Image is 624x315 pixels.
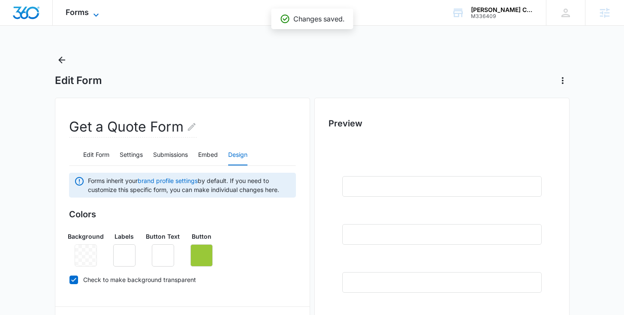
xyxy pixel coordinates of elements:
button: Settings [120,145,143,165]
button: Actions [556,74,570,87]
h2: Preview [329,117,555,130]
label: Option 2 [9,231,34,241]
div: account id [471,13,534,19]
button: Design [228,145,247,165]
p: Background [68,232,104,241]
h2: Get a Quote Form [69,117,197,138]
label: Option 3 [9,217,34,227]
p: Button [192,232,211,241]
button: Embed [198,145,218,165]
p: Button Text [146,232,180,241]
h3: Colors [69,208,296,221]
p: Labels [115,232,134,241]
h1: Edit Form [55,74,102,87]
button: Edit Form [83,145,109,165]
button: Edit Form Name [187,117,197,137]
span: Forms [66,8,89,17]
a: brand profile settings [138,177,198,184]
button: Submissions [153,145,188,165]
button: Back [55,53,69,67]
p: Changes saved. [293,14,344,24]
div: account name [471,6,534,13]
span: Forms inherit your by default. If you need to customize this specific form, you can make individu... [88,176,291,194]
label: General Inquiry [9,244,55,255]
label: Check to make background transparent [69,275,296,284]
